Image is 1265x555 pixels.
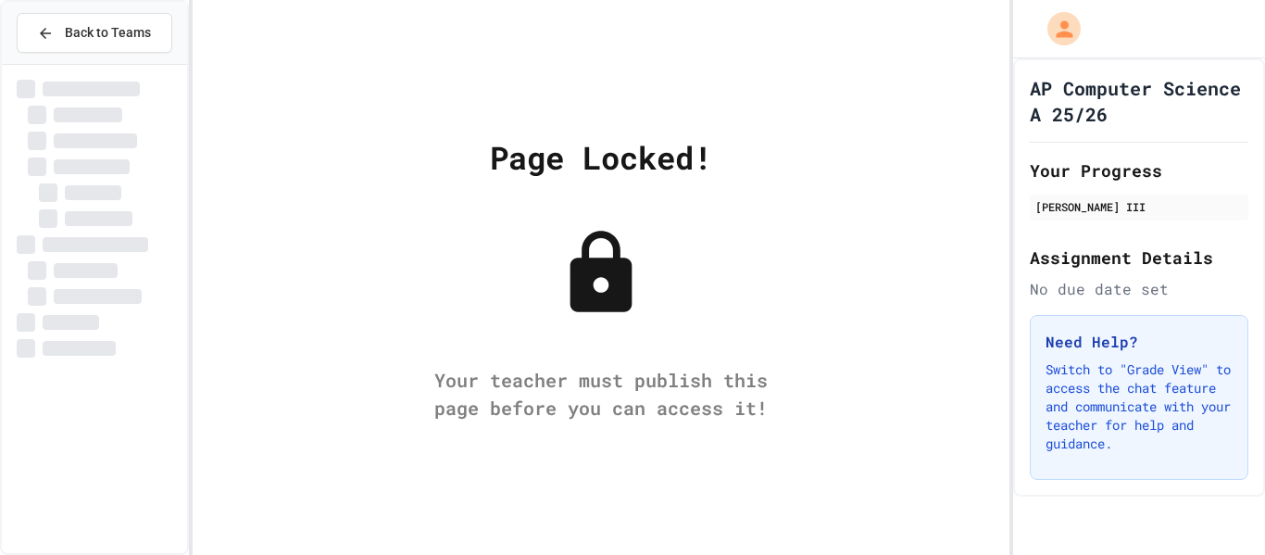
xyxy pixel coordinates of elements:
[416,366,786,422] div: Your teacher must publish this page before you can access it!
[1028,7,1085,50] div: My Account
[1030,278,1248,300] div: No due date set
[1046,331,1233,353] h3: Need Help?
[490,133,712,181] div: Page Locked!
[1030,158,1248,183] h2: Your Progress
[65,23,151,43] span: Back to Teams
[17,13,172,53] button: Back to Teams
[1030,75,1248,127] h1: AP Computer Science A 25/26
[1046,360,1233,453] p: Switch to "Grade View" to access the chat feature and communicate with your teacher for help and ...
[1030,245,1248,271] h2: Assignment Details
[1035,198,1243,215] div: [PERSON_NAME] III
